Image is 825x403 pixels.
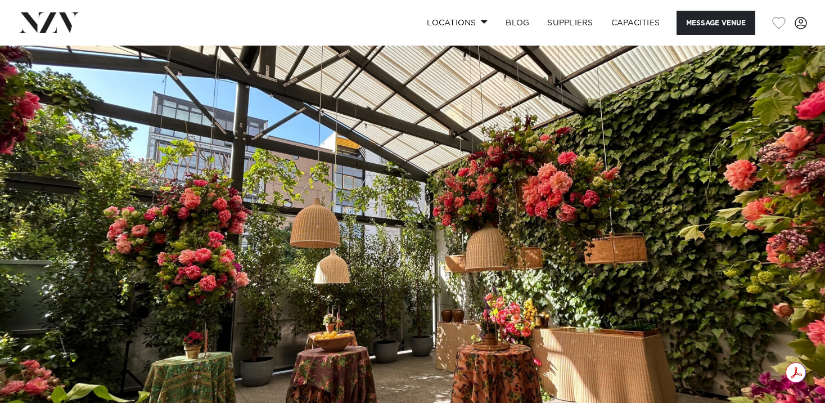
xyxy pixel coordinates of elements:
[538,11,602,35] a: SUPPLIERS
[18,12,79,33] img: nzv-logo.png
[497,11,538,35] a: BLOG
[602,11,669,35] a: Capacities
[418,11,497,35] a: Locations
[677,11,755,35] button: Message Venue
